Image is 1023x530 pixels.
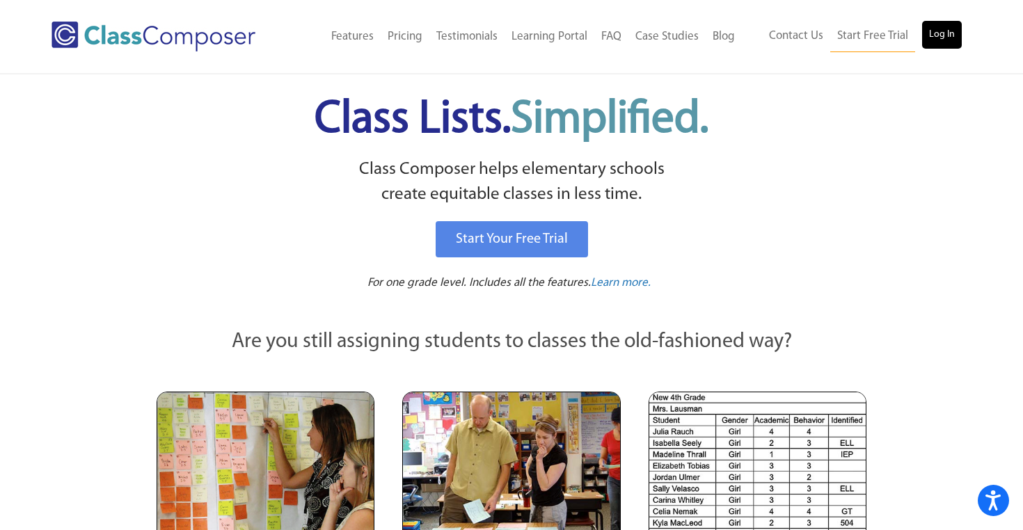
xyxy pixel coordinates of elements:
[157,327,866,358] p: Are you still assigning students to classes the old-fashioned way?
[381,22,429,52] a: Pricing
[456,232,568,246] span: Start Your Free Trial
[154,157,869,208] p: Class Composer helps elementary schools create equitable classes in less time.
[324,22,381,52] a: Features
[591,275,651,292] a: Learn more.
[591,277,651,289] span: Learn more.
[628,22,706,52] a: Case Studies
[292,22,742,52] nav: Header Menu
[706,22,742,52] a: Blog
[315,97,708,143] span: Class Lists.
[762,21,830,51] a: Contact Us
[51,22,255,51] img: Class Composer
[830,21,915,52] a: Start Free Trial
[436,221,588,257] a: Start Your Free Trial
[594,22,628,52] a: FAQ
[367,277,591,289] span: For one grade level. Includes all the features.
[429,22,505,52] a: Testimonials
[742,21,962,52] nav: Header Menu
[505,22,594,52] a: Learning Portal
[922,21,962,49] a: Log In
[511,97,708,143] span: Simplified.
